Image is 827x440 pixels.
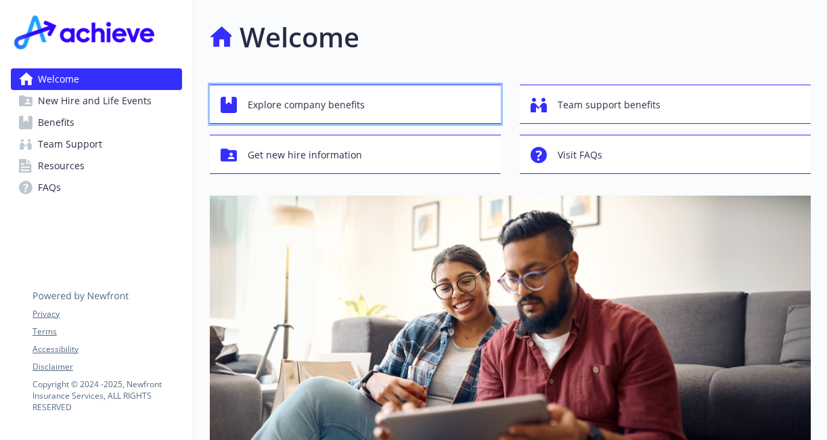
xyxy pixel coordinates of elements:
[11,90,182,112] a: New Hire and Life Events
[32,326,181,338] a: Terms
[11,155,182,177] a: Resources
[210,135,501,174] button: Get new hire information
[11,68,182,90] a: Welcome
[248,92,365,118] span: Explore company benefits
[558,142,602,168] span: Visit FAQs
[38,90,152,112] span: New Hire and Life Events
[32,378,181,413] p: Copyright © 2024 - 2025 , Newfront Insurance Services, ALL RIGHTS RESERVED
[558,92,661,118] span: Team support benefits
[32,343,181,355] a: Accessibility
[11,112,182,133] a: Benefits
[248,142,362,168] span: Get new hire information
[210,85,501,124] button: Explore company benefits
[38,68,79,90] span: Welcome
[520,135,811,174] button: Visit FAQs
[38,133,102,155] span: Team Support
[240,17,359,58] h1: Welcome
[32,361,181,373] a: Disclaimer
[32,308,181,320] a: Privacy
[38,112,74,133] span: Benefits
[11,133,182,155] a: Team Support
[520,85,811,124] button: Team support benefits
[11,177,182,198] a: FAQs
[38,177,61,198] span: FAQs
[38,155,85,177] span: Resources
